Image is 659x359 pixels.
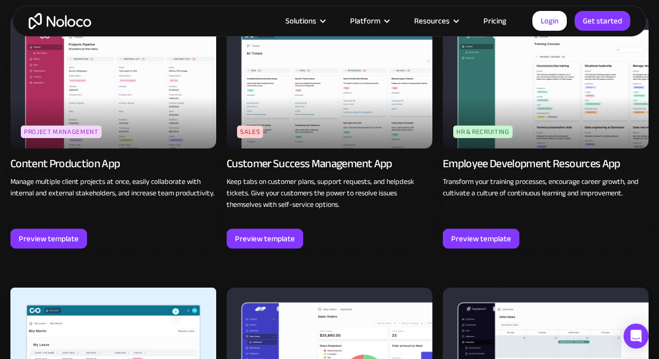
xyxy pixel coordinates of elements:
[624,324,649,349] div: Open Intercom Messenger
[227,15,432,249] a: SalesCustomer Success Management AppKeep tabs on customer plans, support requests, and helpdesk t...
[443,15,649,249] a: HR & RecruitingEmployee Development Resources AppTransform your training processes, encourage car...
[227,156,392,171] div: Customer Success Management App
[451,232,511,245] div: Preview template
[227,176,432,211] p: Keep tabs on customer plans, support requests, and helpdesk tickets. Give your customers the powe...
[29,13,91,29] a: home
[19,232,79,245] div: Preview template
[235,232,295,245] div: Preview template
[10,15,216,249] a: Project ManagementContent Production AppManage multiple client projects at once, easily collabora...
[532,11,567,31] a: Login
[401,14,470,28] div: Resources
[272,14,337,28] div: Solutions
[443,176,649,199] p: Transform your training processes, encourage career growth, and cultivate a culture of continuous...
[337,14,401,28] div: Platform
[470,14,519,28] a: Pricing
[350,14,380,28] div: Platform
[443,156,620,171] div: Employee Development Resources App
[21,126,102,138] div: Project Management
[453,126,513,138] div: HR & Recruiting
[237,126,263,138] div: Sales
[575,11,630,31] a: Get started
[10,156,120,171] div: Content Production App
[414,14,450,28] div: Resources
[285,14,316,28] div: Solutions
[10,176,216,199] p: Manage multiple client projects at once, easily collaborate with internal and external stakeholde...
